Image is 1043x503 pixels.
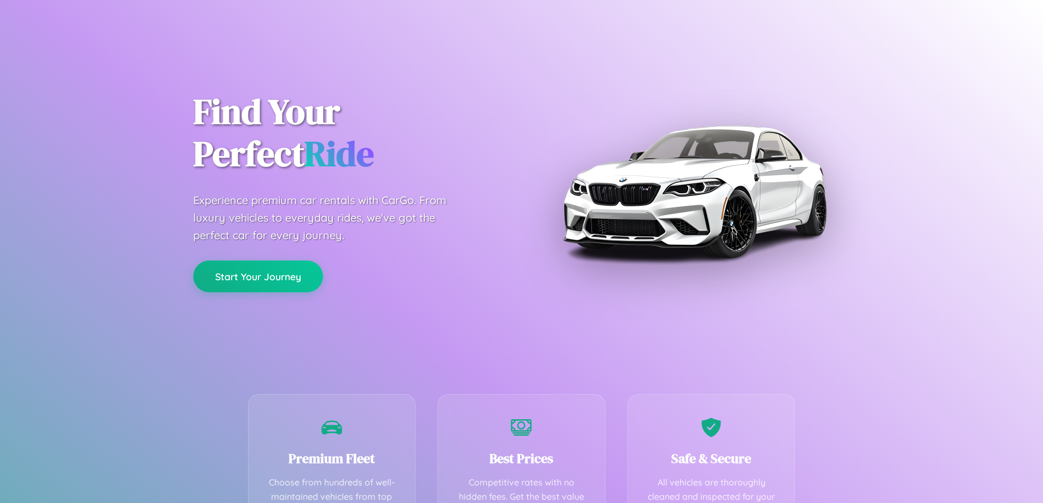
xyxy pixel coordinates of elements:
[557,55,831,328] img: Premium BMW car rental vehicle
[193,261,323,292] button: Start Your Journey
[454,449,589,467] h3: Best Prices
[193,192,467,244] p: Experience premium car rentals with CarGo. From luxury vehicles to everyday rides, we've got the ...
[304,130,374,177] span: Ride
[644,449,779,467] h3: Safe & Secure
[193,91,505,175] h1: Find Your Perfect
[265,449,399,467] h3: Premium Fleet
